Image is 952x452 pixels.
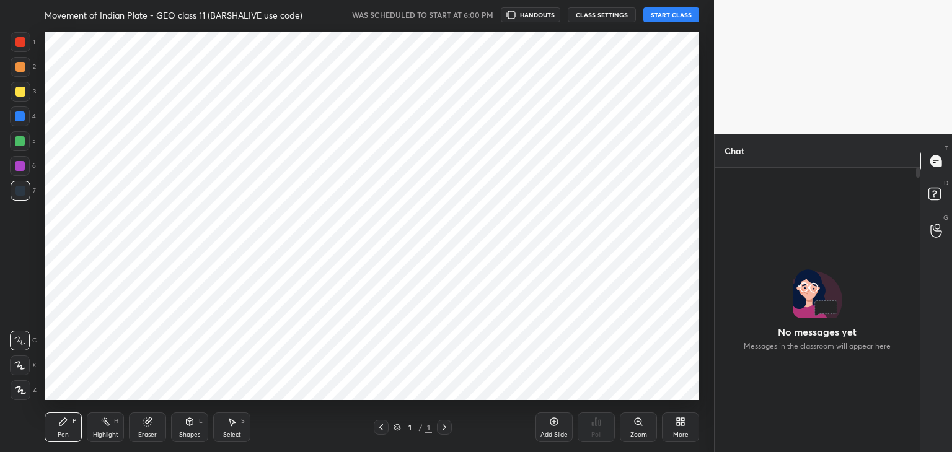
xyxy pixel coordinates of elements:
div: 3 [11,82,36,102]
p: G [943,213,948,222]
div: Add Slide [540,432,568,438]
div: / [418,424,422,431]
div: More [673,432,689,438]
div: Highlight [93,432,118,438]
div: L [199,418,203,424]
div: S [241,418,245,424]
div: 1 [403,424,416,431]
button: CLASS SETTINGS [568,7,636,22]
div: 1 [11,32,35,52]
p: Chat [715,134,754,167]
div: 5 [10,131,36,151]
div: C [10,331,37,350]
div: Pen [58,432,69,438]
p: T [945,144,948,153]
div: Select [223,432,241,438]
h5: WAS SCHEDULED TO START AT 6:00 PM [352,9,493,20]
div: Eraser [138,432,157,438]
div: X [10,355,37,375]
button: HANDOUTS [501,7,560,22]
div: Zoom [630,432,647,438]
div: P [73,418,76,424]
div: 4 [10,106,36,126]
div: Shapes [179,432,200,438]
p: D [944,178,948,188]
div: 7 [11,181,36,201]
div: Z [11,380,37,400]
button: START CLASS [643,7,699,22]
div: 1 [425,422,432,433]
div: 6 [10,156,36,176]
div: H [114,418,118,424]
h4: Movement of Indian Plate - GEO class 11 (BARSHALIVE use code) [45,9,302,21]
div: 2 [11,57,36,77]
